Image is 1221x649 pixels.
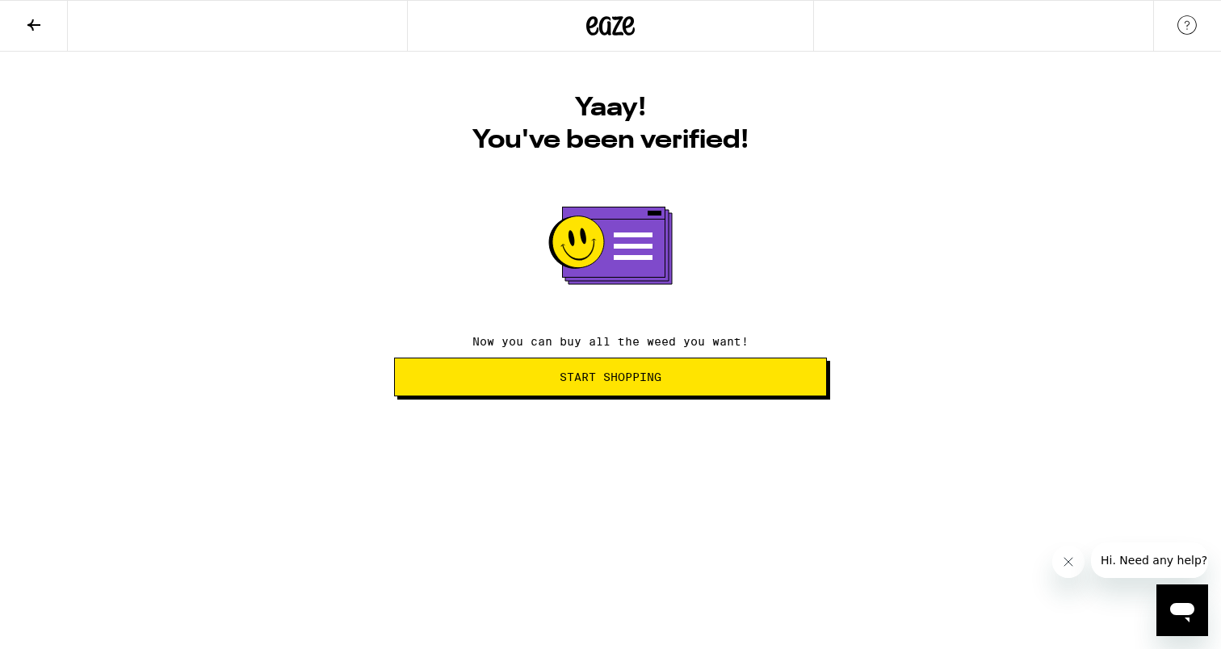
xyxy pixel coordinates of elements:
[1052,546,1085,578] iframe: Close message
[1156,584,1208,636] iframe: Button to launch messaging window
[560,371,661,383] span: Start Shopping
[394,92,827,157] h1: Yaay! You've been verified!
[1091,542,1208,578] iframe: Message from company
[394,358,827,396] button: Start Shopping
[394,335,827,348] p: Now you can buy all the weed you want!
